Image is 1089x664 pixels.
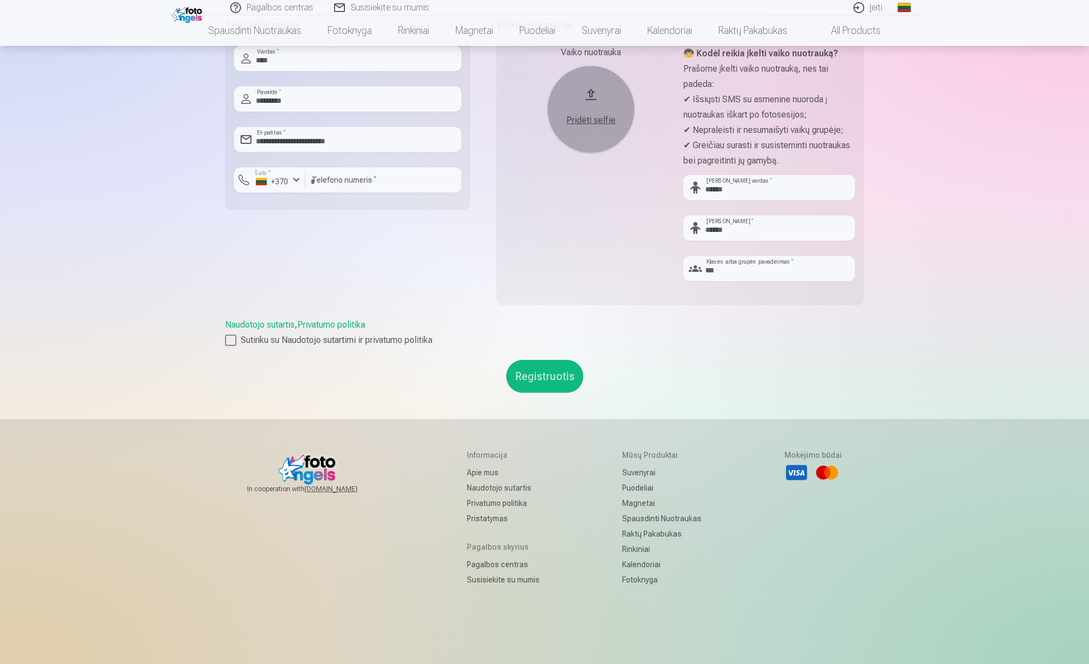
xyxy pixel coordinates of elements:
[297,319,365,330] a: Privatumo politika
[683,123,855,138] p: ✔ Nepraleisti ir nesumaišyti vaikų grupėje;
[683,61,855,92] p: Prašome įkelti vaiko nuotrauką, nes tai padeda:
[467,496,540,511] a: Privatumo politika
[225,318,864,347] div: ,
[569,15,634,46] a: Suvenyrai
[622,450,701,461] h5: Mūsų produktai
[234,167,305,193] button: Šalis*+370
[622,496,701,511] a: Magnetai
[247,485,384,493] span: In cooperation with
[314,15,385,46] a: Fotoknyga
[256,176,289,187] div: +370
[195,15,314,46] a: Spausdinti nuotraukas
[683,92,855,123] p: ✔ Išsiųsti SMS su asmenine nuoroda į nuotraukas iškart po fotosesijos;
[225,334,864,347] label: Sutinku su Naudotojo sutartimi ir privatumo politika
[467,480,540,496] a: Naudotojo sutartis
[467,541,540,552] h5: Pagalbos skyrius
[705,15,800,46] a: Raktų pakabukas
[467,557,540,572] a: Pagalbos centras
[634,15,705,46] a: Kalendoriai
[225,319,295,330] a: Naudotojo sutartis
[467,511,540,526] a: Pristatymas
[784,461,809,485] li: Visa
[622,465,701,480] a: Suvenyrai
[622,541,701,557] a: Rinkiniai
[683,48,838,59] strong: 🧒 Kodėl reikia įkelti vaiko nuotrauką?
[558,114,624,127] div: Pridėti selfie
[683,138,855,168] p: ✔ Greičiau surasti ir susisteminti nuotraukas bei pagreitinti jų gamybą.
[467,450,540,461] h5: Informacija
[506,360,583,393] button: Registruotis
[442,15,506,46] a: Magnetai
[172,4,205,23] img: /fa2
[784,450,842,461] h5: Mokėjimo būdai
[506,15,569,46] a: Puodeliai
[622,572,701,587] a: Fotoknyga
[467,465,540,480] a: Apie mus
[622,511,701,526] a: Spausdinti nuotraukas
[251,169,274,177] label: Šalis
[467,572,540,587] a: Susisiekite su mumis
[815,461,839,485] li: Mastercard
[547,66,635,153] button: Pridėti selfie
[385,15,442,46] a: Rinkiniai
[622,526,701,541] a: Raktų pakabukas
[800,15,894,46] a: All products
[505,46,677,59] div: Vaiko nuotrauka
[305,485,384,493] a: [DOMAIN_NAME]
[622,557,701,572] a: Kalendoriai
[622,480,701,496] a: Puodeliai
